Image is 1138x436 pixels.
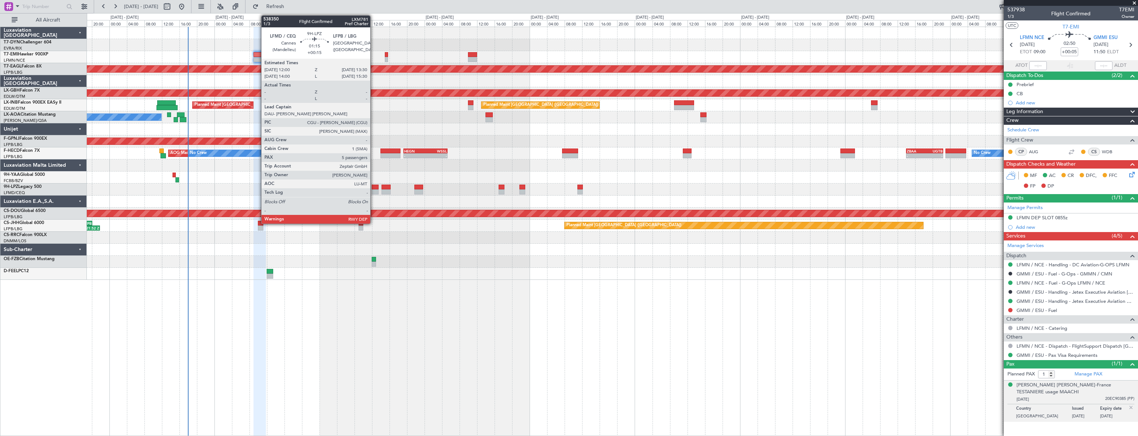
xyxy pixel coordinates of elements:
[390,20,407,27] div: 16:00
[321,15,349,21] div: [DATE] - [DATE]
[1017,81,1034,88] div: Prebrief
[124,3,158,10] span: [DATE] - [DATE]
[723,20,740,27] div: 20:00
[1102,148,1118,155] a: WDB
[531,15,559,21] div: [DATE] - [DATE]
[82,226,99,230] div: 21:52 Z
[512,20,530,27] div: 20:00
[4,40,51,45] a: T7-DYNChallenger 604
[1068,172,1074,180] span: CR
[1086,172,1097,180] span: DFC,
[1016,406,1072,413] p: Country
[4,112,56,117] a: LX-AOACitation Mustang
[1128,404,1134,411] img: close
[1017,280,1105,286] a: LFMN / NCE - Fuel - G-Ops LFMN / NCE
[1007,127,1039,134] a: Schedule Crew
[1094,49,1105,56] span: 11:50
[688,20,705,27] div: 12:00
[260,4,291,9] span: Refresh
[1017,271,1112,277] a: GMMI / ESU - Fuel - G-Ops - GMMN / CMN
[1119,13,1134,20] span: Owner
[4,136,19,141] span: F-GPNJ
[1072,406,1100,413] p: Issued
[636,15,664,21] div: [DATE] - [DATE]
[1029,61,1047,70] input: --:--
[4,112,20,117] span: LX-AOA
[302,20,320,27] div: 20:00
[249,20,267,27] div: 08:00
[1062,23,1079,31] span: T7-EMI
[4,148,20,153] span: F-HECD
[4,88,20,93] span: LX-GBH
[793,20,810,27] div: 12:00
[4,221,19,225] span: CS-JHH
[1006,72,1043,80] span: Dispatch To-Dos
[404,154,425,158] div: -
[810,20,828,27] div: 16:00
[190,148,207,159] div: No Crew
[1017,397,1029,402] span: [DATE]
[1006,116,1019,125] span: Crew
[404,149,425,153] div: HEGN
[483,100,598,111] div: Planned Maint [GEOGRAPHIC_DATA] ([GEOGRAPHIC_DATA])
[1017,298,1134,304] a: GMMI / ESU - Handling - Jetex Executive Aviation Morocco GMMI / ESU
[4,214,23,220] a: LFPB/LBG
[495,20,512,27] div: 16:00
[4,100,61,105] a: LX-INBFalcon 900EX EASy II
[4,136,47,141] a: F-GPNJFalcon 900EX
[170,148,247,159] div: AOG Maint Paris ([GEOGRAPHIC_DATA])
[1016,100,1134,106] div: Add new
[4,88,40,93] a: LX-GBHFalcon 7X
[846,15,874,21] div: [DATE] - [DATE]
[249,1,293,12] button: Refresh
[267,20,284,27] div: 12:00
[1020,49,1032,56] span: ETOT
[1006,360,1014,369] span: Pax
[907,154,925,158] div: -
[4,154,23,159] a: LFPB/LBG
[845,20,863,27] div: 00:00
[197,20,214,27] div: 20:00
[284,20,302,27] div: 16:00
[426,15,454,21] div: [DATE] - [DATE]
[144,20,162,27] div: 08:00
[4,100,18,105] span: LX-INB
[425,149,446,153] div: WSSL
[1017,382,1134,396] div: [PERSON_NAME] [PERSON_NAME]-France TESTANIERE usage MAACHI
[1094,34,1118,42] span: GMMI ESU
[4,40,20,45] span: T7-DYN
[925,149,942,153] div: UGTB
[4,185,18,189] span: 9H-LPZ
[4,58,25,63] a: LFMN/NCE
[925,154,942,158] div: -
[1017,325,1067,331] a: LFMN / NCE - Catering
[1020,41,1035,49] span: [DATE]
[1112,360,1122,367] span: (1/1)
[214,20,232,27] div: 00:00
[653,20,670,27] div: 04:00
[337,20,355,27] div: 04:00
[1064,40,1075,47] span: 02:50
[1017,289,1134,295] a: GMMI / ESU - Handling - Jetex Executive Aviation [GEOGRAPHIC_DATA] GMMN / CMN
[460,20,477,27] div: 08:00
[547,20,565,27] div: 04:00
[1007,13,1025,20] span: 1/3
[1006,160,1076,169] span: Dispatch Checks and Weather
[4,226,23,232] a: LFPB/LBG
[442,20,460,27] div: 04:00
[1049,172,1056,180] span: AC
[985,20,1003,27] div: 08:00
[1015,148,1027,156] div: CP
[1017,307,1057,313] a: GMMI / ESU - Fuel
[1016,224,1134,230] div: Add new
[1072,413,1100,421] p: [DATE]
[425,154,446,158] div: -
[1016,413,1072,421] p: [GEOGRAPHIC_DATA]
[933,20,950,27] div: 20:00
[974,148,991,159] div: No Crew
[1006,315,1024,324] span: Charter
[1051,10,1091,18] div: Flight Confirmed
[1114,62,1126,69] span: ALDT
[1048,183,1054,190] span: DP
[582,20,600,27] div: 12:00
